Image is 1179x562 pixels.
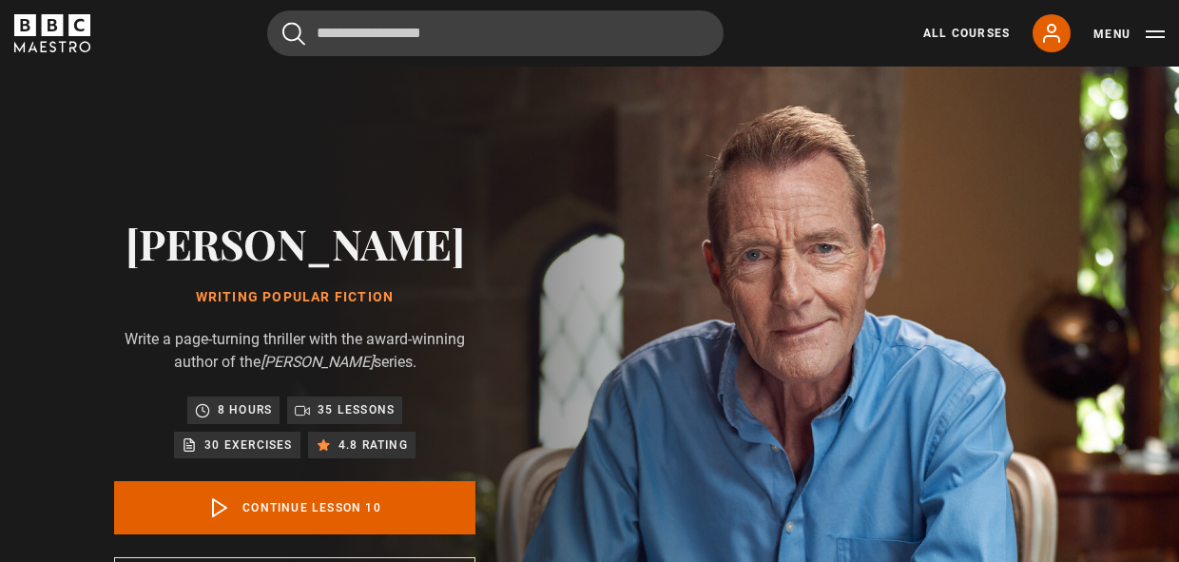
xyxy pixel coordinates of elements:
p: 8 hours [218,400,272,419]
p: 4.8 rating [338,436,408,455]
a: All Courses [923,25,1010,42]
button: Toggle navigation [1093,25,1165,44]
p: Write a page-turning thriller with the award-winning author of the series. [114,328,475,374]
svg: BBC Maestro [14,14,90,52]
i: [PERSON_NAME] [261,353,374,371]
p: 35 lessons [318,400,395,419]
button: Submit the search query [282,22,305,46]
a: Continue lesson 10 [114,481,475,534]
p: 30 exercises [204,436,292,455]
h1: Writing Popular Fiction [114,290,475,305]
input: Search [267,10,724,56]
h2: [PERSON_NAME] [114,219,475,267]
